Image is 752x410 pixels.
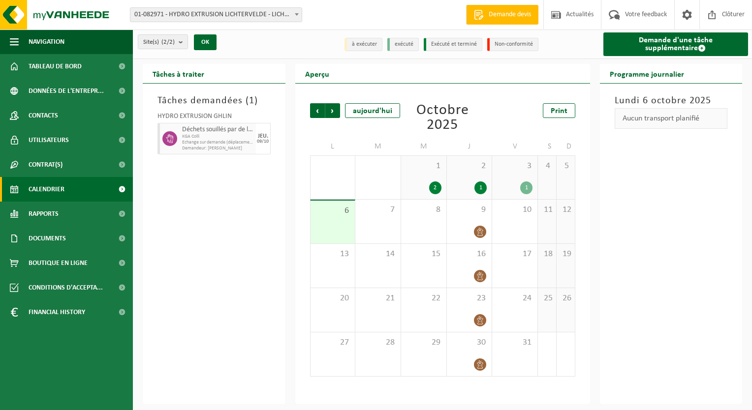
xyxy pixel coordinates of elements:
span: Conditions d'accepta... [29,275,103,300]
span: 01-082971 - HYDRO EXTRUSION LICHTERVELDE - LICHTERVELDE [130,7,302,22]
h2: Programme journalier [600,64,694,83]
span: 9 [452,205,487,215]
td: M [401,138,447,155]
span: 13 [315,249,350,260]
li: exécuté [387,38,419,51]
span: 18 [543,249,551,260]
a: Demande d'une tâche supplémentaire [603,32,749,56]
span: 16 [452,249,487,260]
span: Demandeur: [PERSON_NAME] [182,146,253,151]
div: Octobre 2025 [402,103,484,133]
span: Contacts [29,103,58,128]
td: L [310,138,356,155]
span: 14 [360,249,396,260]
span: Utilisateurs [29,128,69,152]
td: M [355,138,401,155]
span: 24 [497,293,533,304]
span: Site(s) [143,35,175,50]
span: 1 [249,96,254,106]
li: à exécuter [345,38,382,51]
span: 17 [497,249,533,260]
span: Echange sur demande (déplacement exclu) [182,140,253,146]
span: Navigation [29,29,64,54]
td: D [557,138,575,155]
div: Aucun transport planifié [615,108,728,129]
span: Données de l'entrepr... [29,79,104,103]
span: 4 [543,161,551,172]
span: 1 [406,161,441,172]
div: 2 [429,181,441,194]
span: 2 [452,161,487,172]
li: Exécuté et terminé [424,38,482,51]
span: Boutique en ligne [29,251,88,275]
span: 3 [497,161,533,172]
span: 21 [360,293,396,304]
button: OK [194,34,217,50]
div: JEU. [258,133,268,139]
li: Non-conformité [487,38,538,51]
span: 6 [315,205,350,216]
h3: Tâches demandées ( ) [157,93,271,108]
div: 1 [474,181,487,194]
span: 20 [315,293,350,304]
span: 28 [360,337,396,348]
span: 26 [562,293,570,304]
span: 25 [543,293,551,304]
span: Documents [29,226,66,251]
span: Print [551,107,567,115]
span: 30 [452,337,487,348]
span: 29 [406,337,441,348]
span: Précédent [310,103,325,118]
h3: Lundi 6 octobre 2025 [615,93,728,108]
div: aujourd'hui [345,103,400,118]
div: 09/10 [257,139,269,144]
span: Financial History [29,300,85,324]
count: (2/2) [161,39,175,45]
span: 8 [406,205,441,215]
span: 7 [360,205,396,215]
span: Contrat(s) [29,152,63,177]
a: Demande devis [466,5,538,25]
span: 27 [315,337,350,348]
span: 31 [497,337,533,348]
span: 12 [562,205,570,215]
span: 19 [562,249,570,260]
span: 01-082971 - HYDRO EXTRUSION LICHTERVELDE - LICHTERVELDE [130,8,302,22]
span: KGA Colli [182,134,253,140]
button: Site(s)(2/2) [138,34,188,49]
td: V [492,138,538,155]
span: 15 [406,249,441,260]
h2: Aperçu [295,64,339,83]
span: 23 [452,293,487,304]
span: Déchets souillés par de l'huile [182,126,253,134]
span: Suivant [325,103,340,118]
td: S [538,138,557,155]
span: 22 [406,293,441,304]
div: HYDRO EXTRUSION GHLIN [157,113,271,123]
div: 1 [520,181,533,194]
span: Demande devis [486,10,533,20]
a: Print [543,103,575,118]
span: Rapports [29,202,59,226]
h2: Tâches à traiter [143,64,214,83]
span: 10 [497,205,533,215]
td: J [447,138,493,155]
span: Tableau de bord [29,54,82,79]
span: 5 [562,161,570,172]
span: Calendrier [29,177,64,202]
span: 11 [543,205,551,215]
